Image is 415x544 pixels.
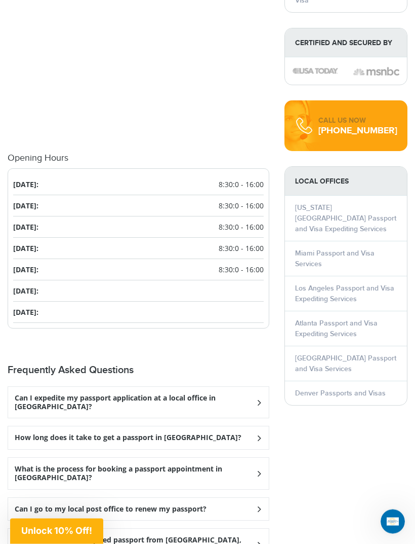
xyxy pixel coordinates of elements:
[15,465,256,483] h3: What is the process for booking a passport appointment in [GEOGRAPHIC_DATA]?
[13,281,264,302] li: [DATE]:
[219,179,264,190] span: 8:30:0 - 16:00
[295,389,386,398] a: Denver Passports and Visas
[219,201,264,211] span: 8:30:0 - 16:00
[10,519,103,544] div: Unlock 10% Off!
[318,126,397,137] a: [PHONE_NUMBER]
[13,174,264,196] li: [DATE]:
[15,505,206,514] h3: Can I go to my local post office to renew my passport?
[285,167,407,196] strong: LOCAL OFFICES
[295,284,394,304] a: Los Angeles Passport and Visa Expediting Services
[219,265,264,275] span: 8:30:0 - 16:00
[13,196,264,217] li: [DATE]:
[219,243,264,254] span: 8:30:0 - 16:00
[8,365,269,377] h2: Frequently Asked Questions
[285,29,407,58] strong: Certified and Secured by
[13,302,264,323] li: [DATE]:
[353,66,399,77] img: image description
[219,222,264,233] span: 8:30:0 - 16:00
[15,394,256,412] h3: Can I expedite my passport application at a local office in [GEOGRAPHIC_DATA]?
[13,260,264,281] li: [DATE]:
[295,249,375,269] a: Miami Passport and Visa Services
[318,116,397,126] div: CALL US NOW
[295,354,396,374] a: [GEOGRAPHIC_DATA] Passport and Visa Services
[381,510,405,534] iframe: Intercom live chat
[8,154,269,164] h4: Opening Hours
[293,68,339,75] img: image description
[15,434,241,443] h3: How long does it take to get a passport in [GEOGRAPHIC_DATA]?
[13,238,264,260] li: [DATE]:
[21,525,92,536] span: Unlock 10% Off!
[295,204,396,234] a: [US_STATE][GEOGRAPHIC_DATA] Passport and Visa Expediting Services
[295,319,378,339] a: Atlanta Passport and Visa Expediting Services
[13,217,264,238] li: [DATE]:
